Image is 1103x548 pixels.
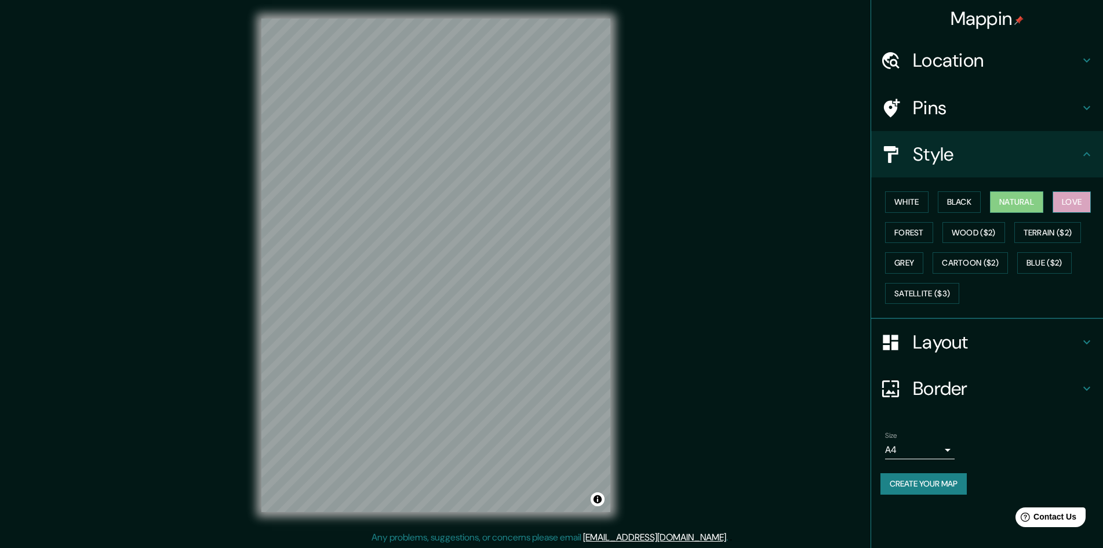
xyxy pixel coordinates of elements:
[871,365,1103,412] div: Border
[871,131,1103,177] div: Style
[933,252,1008,274] button: Cartoon ($2)
[871,85,1103,131] div: Pins
[1053,191,1091,213] button: Love
[885,283,959,304] button: Satellite ($3)
[730,531,732,545] div: .
[372,531,728,545] p: Any problems, suggestions, or concerns please email .
[913,143,1080,166] h4: Style
[880,473,967,495] button: Create your map
[938,191,981,213] button: Black
[990,191,1043,213] button: Natural
[591,492,605,506] button: Toggle attribution
[885,441,955,459] div: A4
[871,37,1103,84] div: Location
[871,319,1103,365] div: Layout
[1014,16,1024,25] img: pin-icon.png
[942,222,1005,244] button: Wood ($2)
[1014,222,1082,244] button: Terrain ($2)
[885,252,923,274] button: Grey
[913,49,1080,72] h4: Location
[913,377,1080,400] h4: Border
[583,531,726,543] a: [EMAIL_ADDRESS][DOMAIN_NAME]
[885,222,933,244] button: Forest
[261,19,610,512] canvas: Map
[913,96,1080,119] h4: Pins
[885,431,897,441] label: Size
[1000,503,1090,535] iframe: Help widget launcher
[1017,252,1072,274] button: Blue ($2)
[885,191,929,213] button: White
[951,7,1024,30] h4: Mappin
[913,331,1080,354] h4: Layout
[728,531,730,545] div: .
